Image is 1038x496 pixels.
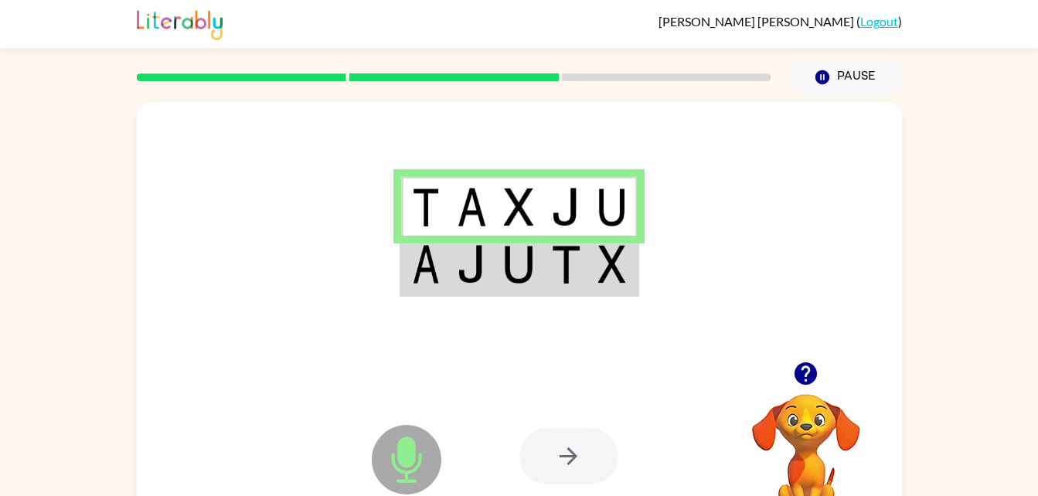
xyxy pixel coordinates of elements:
a: Logout [860,14,898,29]
img: t [412,188,440,226]
img: u [598,188,626,226]
img: Literably [137,6,223,40]
div: ( ) [659,14,902,29]
img: t [551,245,580,284]
img: a [457,188,486,226]
span: [PERSON_NAME] [PERSON_NAME] [659,14,856,29]
img: x [504,188,533,226]
img: u [504,245,533,284]
button: Pause [790,59,902,95]
img: x [598,245,626,284]
img: j [457,245,486,284]
img: j [551,188,580,226]
img: a [412,245,440,284]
